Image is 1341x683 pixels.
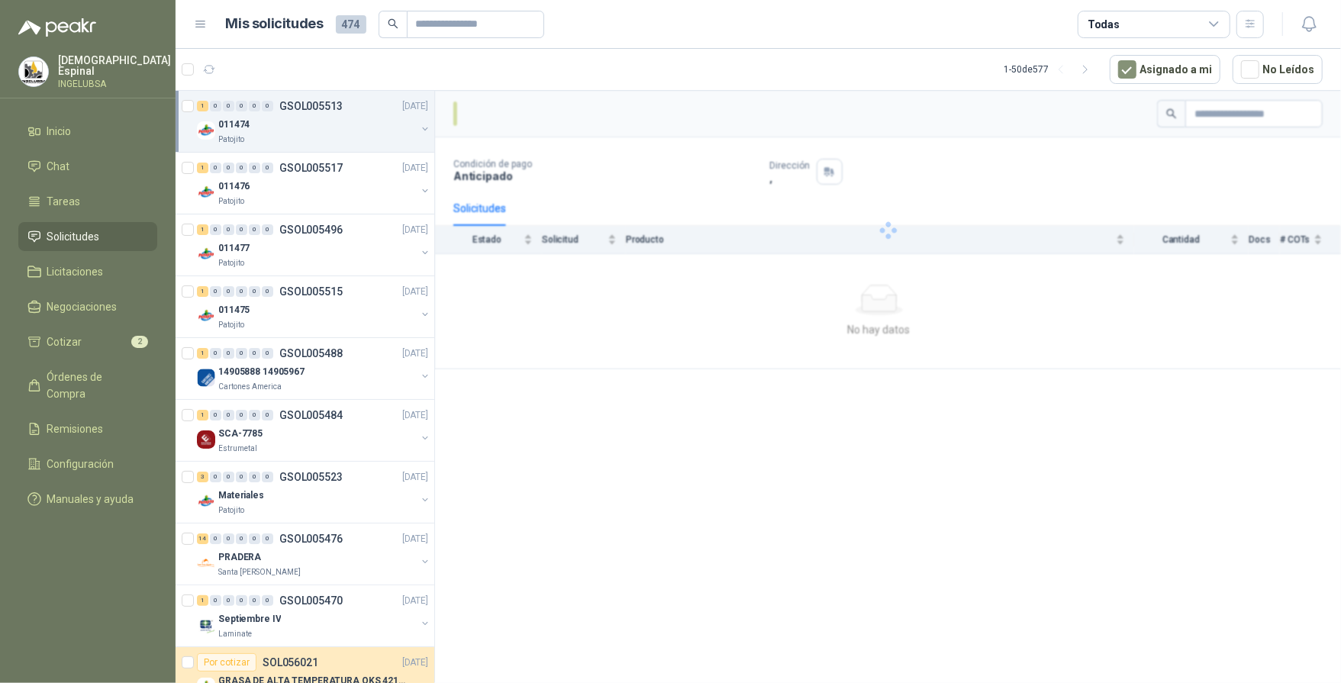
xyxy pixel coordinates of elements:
button: No Leídos [1233,55,1323,84]
div: 0 [249,224,260,235]
img: Company Logo [197,492,215,511]
p: [DATE] [402,161,428,176]
p: [DATE] [402,470,428,485]
p: Patojito [218,319,244,331]
a: Tareas [18,187,157,216]
span: Solicitudes [47,228,100,245]
div: 0 [249,595,260,606]
p: SOL056021 [263,657,318,668]
img: Company Logo [197,554,215,572]
div: 0 [236,533,247,544]
p: Estrumetal [218,443,257,455]
div: 0 [210,163,221,173]
img: Company Logo [19,57,48,86]
p: [DATE] [402,223,428,237]
div: 0 [210,533,221,544]
span: Manuales y ayuda [47,491,134,507]
p: 011477 [218,241,250,256]
div: 0 [223,348,234,359]
div: 0 [262,348,273,359]
p: GSOL005515 [279,286,343,297]
img: Company Logo [197,430,215,449]
p: [DATE] [402,532,428,546]
div: 0 [223,595,234,606]
p: Materiales [218,488,264,503]
span: Licitaciones [47,263,104,280]
div: 0 [236,348,247,359]
div: 0 [236,595,247,606]
h1: Mis solicitudes [226,13,324,35]
div: 0 [249,472,260,482]
div: 0 [210,472,221,482]
div: 1 [197,163,208,173]
div: 0 [249,533,260,544]
p: GSOL005470 [279,595,343,606]
div: 0 [262,224,273,235]
span: Cotizar [47,333,82,350]
p: Patojito [218,195,244,208]
a: 1 0 0 0 0 0 GSOL005515[DATE] Company Logo011475Patojito [197,282,431,331]
div: 1 - 50 de 577 [1004,57,1098,82]
a: 1 0 0 0 0 0 GSOL005488[DATE] Company Logo14905888 14905967Cartones America [197,344,431,393]
div: 0 [262,163,273,173]
div: 1 [197,595,208,606]
span: Negociaciones [47,298,118,315]
p: [DATE] [402,99,428,114]
span: 2 [131,336,148,348]
p: SCA-7785 [218,427,263,441]
img: Company Logo [197,307,215,325]
div: 0 [236,286,247,297]
span: 474 [336,15,366,34]
p: GSOL005517 [279,163,343,173]
div: 0 [210,286,221,297]
div: 14 [197,533,208,544]
div: 1 [197,410,208,420]
a: 1 0 0 0 0 0 GSOL005513[DATE] Company Logo011474Patojito [197,97,431,146]
div: 0 [262,286,273,297]
span: Tareas [47,193,81,210]
img: Company Logo [197,245,215,263]
div: 0 [236,472,247,482]
p: 011474 [218,118,250,132]
p: Laminate [218,628,252,640]
p: Santa [PERSON_NAME] [218,566,301,578]
a: Órdenes de Compra [18,362,157,408]
p: 14905888 14905967 [218,365,305,379]
span: Órdenes de Compra [47,369,143,402]
div: 0 [223,163,234,173]
span: Chat [47,158,70,175]
p: Patojito [218,134,244,146]
div: 0 [262,472,273,482]
span: search [388,18,398,29]
a: Licitaciones [18,257,157,286]
p: 011475 [218,303,250,317]
div: 0 [210,101,221,111]
p: [DATE] [402,408,428,423]
div: 0 [262,410,273,420]
p: Cartones America [218,381,282,393]
p: INGELUBSA [58,79,171,89]
div: 0 [262,101,273,111]
p: GSOL005496 [279,224,343,235]
img: Company Logo [197,369,215,387]
div: 0 [223,472,234,482]
div: Todas [1088,16,1120,33]
span: Configuración [47,456,114,472]
div: 0 [223,286,234,297]
p: Patojito [218,257,244,269]
a: 1 0 0 0 0 0 GSOL005517[DATE] Company Logo011476Patojito [197,159,431,208]
span: Remisiones [47,420,104,437]
p: GSOL005488 [279,348,343,359]
div: 0 [236,101,247,111]
p: GSOL005513 [279,101,343,111]
div: 1 [197,348,208,359]
p: [DATE] [402,656,428,670]
a: 14 0 0 0 0 0 GSOL005476[DATE] Company LogoPRADERASanta [PERSON_NAME] [197,530,431,578]
p: GSOL005476 [279,533,343,544]
div: 1 [197,224,208,235]
div: 0 [249,348,260,359]
p: [DATE] [402,346,428,361]
a: 1 0 0 0 0 0 GSOL005470[DATE] Company LogoSeptiembre IVLaminate [197,591,431,640]
div: 0 [262,533,273,544]
img: Company Logo [197,121,215,140]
